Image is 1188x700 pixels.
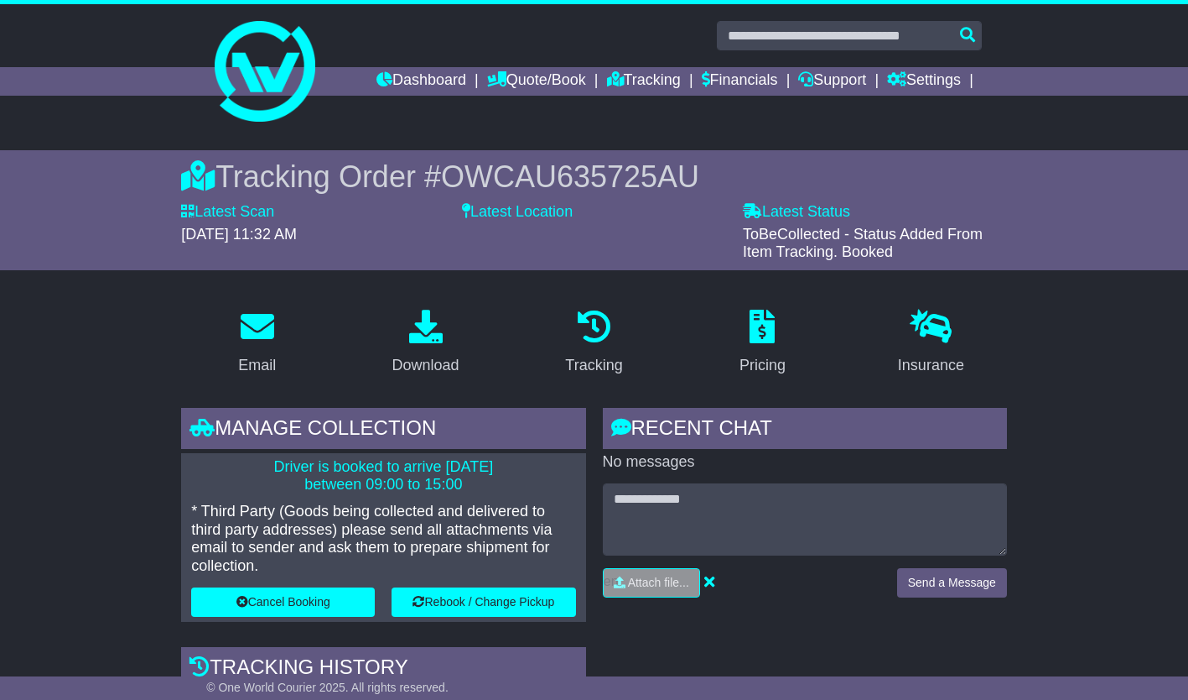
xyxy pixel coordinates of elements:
span: © One World Courier 2025. All rights reserved. [206,681,449,694]
div: Insurance [898,354,964,377]
a: Tracking [554,304,633,383]
a: Pricing [729,304,796,383]
label: Latest Scan [181,203,274,222]
p: Driver is booked to arrive [DATE] between 09:00 to 15:00 [191,458,575,494]
p: * Third Party (Goods being collected and delivered to third party addresses) please send all atta... [191,503,575,575]
a: Financials [702,67,778,96]
a: Download [381,304,470,383]
a: Support [798,67,866,96]
div: RECENT CHAT [603,408,1007,453]
div: Manage collection [181,408,585,453]
a: Quote/Book [487,67,586,96]
label: Latest Location [462,203,573,222]
a: Tracking [607,67,681,96]
label: Latest Status [743,203,850,222]
div: Pricing [739,354,786,377]
button: Rebook / Change Pickup [392,588,575,617]
div: Tracking history [181,647,585,692]
div: Tracking Order # [181,159,1007,195]
a: Settings [887,67,961,96]
span: ToBeCollected - Status Added From Item Tracking. Booked [743,226,983,261]
a: Email [227,304,287,383]
a: Insurance [887,304,975,383]
div: Download [392,354,459,377]
button: Send a Message [897,568,1007,598]
button: Cancel Booking [191,588,375,617]
span: [DATE] 11:32 AM [181,226,297,243]
p: No messages [603,453,1007,472]
a: Dashboard [376,67,466,96]
div: Tracking [565,354,622,377]
span: OWCAU635725AU [441,159,699,194]
div: Email [238,354,276,377]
